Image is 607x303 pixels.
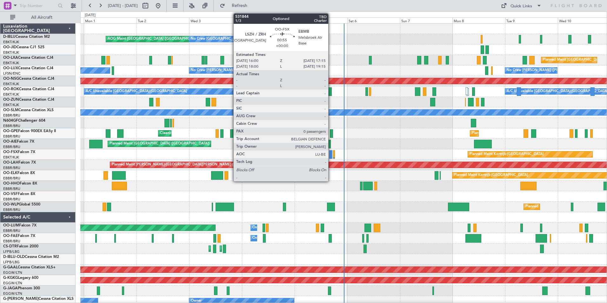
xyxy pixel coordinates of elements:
[3,234,18,238] span: OO-FAE
[452,17,505,23] div: Mon 8
[3,255,59,259] a: D-IBLU-OLDCessna Citation M2
[3,161,36,165] a: OO-LAHFalcon 7X
[3,197,20,202] a: EBBR/BRU
[86,87,187,96] div: A/C Unavailable [GEOGRAPHIC_DATA]-[GEOGRAPHIC_DATA]
[262,139,382,149] div: Unplanned Maint [GEOGRAPHIC_DATA] ([GEOGRAPHIC_DATA] National)
[3,286,18,290] span: G-JAGA
[3,182,37,185] a: OO-HHOFalcon 8X
[3,150,18,154] span: OO-FSX
[3,129,56,133] a: OO-GPEFalcon 900EX EASy II
[507,66,583,75] div: No Crew [PERSON_NAME] ([PERSON_NAME])
[3,192,35,196] a: OO-VSFFalcon 8X
[3,119,45,123] a: N604GFChallenger 604
[110,139,210,149] div: Planned Maint [GEOGRAPHIC_DATA] ([GEOGRAPHIC_DATA])
[3,228,20,233] a: EBBR/BRU
[226,3,253,8] span: Refresh
[3,124,20,128] a: EBBR/BRU
[108,34,218,44] div: AOG Maint [GEOGRAPHIC_DATA] ([GEOGRAPHIC_DATA] National)
[3,140,17,144] span: OO-AIE
[3,203,40,206] a: OO-WLPGlobal 5500
[222,244,297,253] div: Planned Maint [GEOGRAPHIC_DATA] (Ataturk)
[3,35,16,39] span: D-IBLU
[3,297,38,301] span: G-[PERSON_NAME]
[3,297,74,301] a: G-[PERSON_NAME]Cessna Citation XLS
[3,66,53,70] a: OO-LUXCessna Citation CJ4
[3,249,20,254] a: LFPB/LBG
[252,233,296,243] div: Owner Melsbroek Air Base
[400,17,453,23] div: Sun 7
[347,17,400,23] div: Sat 6
[3,98,54,102] a: OO-ZUNCessna Citation CJ4
[3,45,17,49] span: OO-JID
[3,192,18,196] span: OO-VSF
[286,97,390,107] div: Unplanned Maint [GEOGRAPHIC_DATA] ([GEOGRAPHIC_DATA])
[3,56,18,60] span: OO-LXA
[3,245,17,248] span: CS-DTR
[3,66,18,70] span: OO-LUX
[189,17,242,23] div: Wed 3
[217,1,255,11] button: Refresh
[3,276,18,280] span: G-KGKG
[3,61,19,65] a: EBKT/KJK
[3,45,44,49] a: OO-JIDCessna CJ1 525
[3,176,20,181] a: EBBR/BRU
[3,82,19,86] a: EBKT/KJK
[3,92,19,97] a: EBKT/KJK
[3,40,19,44] a: EBKT/KJK
[3,134,20,139] a: EBBR/BRU
[3,161,18,165] span: OO-LAH
[3,150,35,154] a: OO-FSXFalcon 7X
[3,171,17,175] span: OO-ELK
[470,150,544,159] div: Planned Maint Kortrijk-[GEOGRAPHIC_DATA]
[3,291,22,296] a: EGGW/LTN
[3,207,20,212] a: EBBR/BRU
[252,223,296,232] div: Owner Melsbroek Air Base
[160,129,266,138] div: Cleaning [GEOGRAPHIC_DATA] ([GEOGRAPHIC_DATA] National)
[3,245,38,248] a: CS-DTRFalcon 2000
[84,17,137,23] div: Mon 1
[3,129,18,133] span: OO-GPE
[191,66,267,75] div: No Crew [PERSON_NAME] ([PERSON_NAME])
[472,129,587,138] div: Planned Maint [GEOGRAPHIC_DATA] ([GEOGRAPHIC_DATA] National)
[3,98,19,102] span: OO-ZUN
[242,17,295,23] div: Thu 4
[3,108,54,112] a: OO-SLMCessna Citation XLS
[3,224,37,227] a: OO-LUMFalcon 7X
[3,266,18,269] span: G-GAAL
[3,239,20,244] a: EBBR/BRU
[3,108,18,112] span: OO-SLM
[3,103,19,107] a: EBKT/KJK
[19,1,56,10] input: Trip Number
[7,12,69,23] button: All Aircraft
[3,87,19,91] span: OO-ROK
[3,145,20,149] a: EBBR/BRU
[3,165,20,170] a: EBBR/BRU
[3,255,25,259] span: D-IBLU-OLD
[112,160,299,170] div: Planned Maint [PERSON_NAME]-[GEOGRAPHIC_DATA][PERSON_NAME] ([GEOGRAPHIC_DATA][PERSON_NAME])
[525,202,571,212] div: Planned Maint Milan (Linate)
[498,1,545,11] button: Quick Links
[3,260,20,265] a: LFPB/LBG
[3,270,22,275] a: EGGW/LTN
[3,71,21,76] a: LFSN/ENC
[3,266,56,269] a: G-GAALCessna Citation XLS+
[137,17,189,23] div: Tue 2
[3,203,19,206] span: OO-WLP
[3,113,20,118] a: EBBR/BRU
[3,140,34,144] a: OO-AIEFalcon 7X
[510,3,532,10] div: Quick Links
[85,13,96,18] div: [DATE]
[3,50,19,55] a: EBKT/KJK
[3,171,35,175] a: OO-ELKFalcon 8X
[3,77,19,81] span: OO-NSG
[3,224,19,227] span: OO-LUM
[505,17,558,23] div: Tue 9
[3,35,50,39] a: D-IBLUCessna Citation M2
[3,234,35,238] a: OO-FAEFalcon 7X
[3,119,18,123] span: N604GF
[3,155,19,160] a: EBKT/KJK
[108,3,138,9] span: [DATE] - [DATE]
[295,17,347,23] div: Fri 5
[3,182,20,185] span: OO-HHO
[3,87,54,91] a: OO-ROKCessna Citation CJ4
